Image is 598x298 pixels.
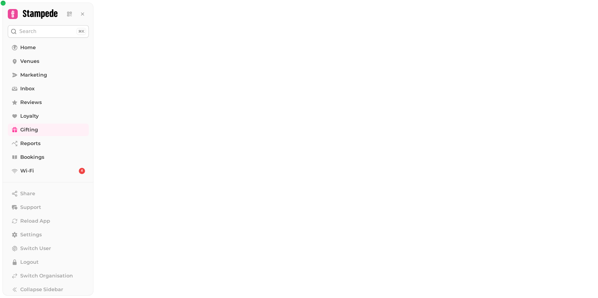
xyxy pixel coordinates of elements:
span: Venues [20,58,39,65]
span: Reviews [20,99,42,106]
div: ⌘K [77,28,86,35]
button: Collapse Sidebar [8,283,89,296]
span: Switch User [20,245,51,252]
button: Support [8,201,89,214]
a: Switch Organisation [8,270,89,282]
a: Bookings [8,151,89,163]
span: Bookings [20,154,44,161]
span: Loyalty [20,112,39,120]
span: Wi-Fi [20,167,34,175]
span: Reload App [20,217,50,225]
span: Marketing [20,71,47,79]
span: Switch Organisation [20,272,73,280]
span: Share [20,190,35,197]
a: Venues [8,55,89,68]
button: Search⌘K [8,25,89,38]
span: Settings [20,231,42,239]
button: Share [8,187,89,200]
span: Logout [20,258,39,266]
button: Switch User [8,242,89,255]
a: Gifting [8,124,89,136]
p: Search [19,28,36,35]
a: Wi-Fi4 [8,165,89,177]
span: 4 [81,169,83,173]
span: Collapse Sidebar [20,286,63,293]
a: Reports [8,137,89,150]
a: Marketing [8,69,89,81]
span: Gifting [20,126,38,134]
span: Support [20,204,41,211]
button: Reload App [8,215,89,227]
a: Home [8,41,89,54]
a: Reviews [8,96,89,109]
span: Home [20,44,36,51]
a: Loyalty [8,110,89,122]
span: Reports [20,140,40,147]
a: Inbox [8,83,89,95]
span: Inbox [20,85,35,92]
button: Logout [8,256,89,268]
a: Settings [8,229,89,241]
